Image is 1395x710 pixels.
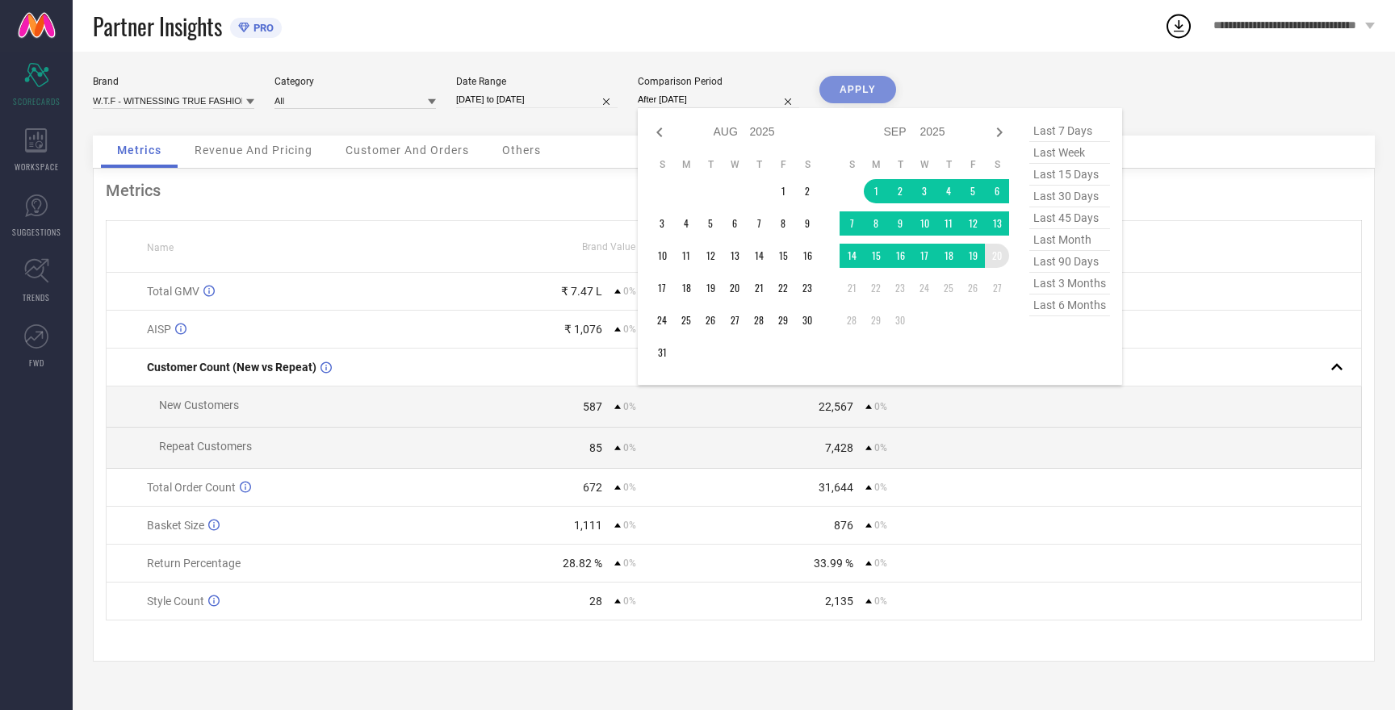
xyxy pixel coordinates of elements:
span: TRENDS [23,291,50,303]
span: Repeat Customers [159,440,252,453]
td: Tue Aug 12 2025 [698,244,723,268]
th: Friday [771,158,795,171]
td: Sun Aug 24 2025 [650,308,674,332]
div: 31,644 [819,481,853,494]
th: Sunday [650,158,674,171]
td: Sat Aug 09 2025 [795,211,819,236]
span: 0% [874,442,887,453]
th: Monday [864,158,888,171]
td: Sun Sep 21 2025 [840,276,864,300]
span: last month [1029,229,1110,251]
span: Customer And Orders [346,144,469,157]
td: Mon Aug 18 2025 [674,276,698,300]
div: Date Range [456,76,618,87]
span: 0% [623,558,636,569]
td: Thu Sep 04 2025 [936,179,961,203]
td: Wed Aug 27 2025 [723,308,747,332]
span: 0% [623,286,636,297]
input: Select date range [456,91,618,108]
span: Style Count [147,595,204,608]
td: Wed Aug 13 2025 [723,244,747,268]
td: Mon Sep 01 2025 [864,179,888,203]
td: Tue Sep 16 2025 [888,244,912,268]
td: Thu Aug 14 2025 [747,244,771,268]
span: New Customers [159,399,239,411]
div: 587 [583,400,602,413]
td: Thu Sep 11 2025 [936,211,961,236]
td: Fri Sep 19 2025 [961,244,985,268]
span: Total GMV [147,285,199,298]
input: Select comparison period [638,91,799,108]
td: Sun Sep 07 2025 [840,211,864,236]
td: Mon Sep 22 2025 [864,276,888,300]
div: 672 [583,481,602,494]
td: Mon Aug 25 2025 [674,308,698,332]
span: WORKSPACE [15,161,59,173]
span: Customer Count (New vs Repeat) [147,361,316,374]
td: Tue Aug 19 2025 [698,276,723,300]
span: last 30 days [1029,186,1110,207]
div: Category [274,76,436,87]
span: SUGGESTIONS [12,226,61,238]
span: 0% [874,595,887,607]
td: Mon Sep 08 2025 [864,211,888,236]
span: last 45 days [1029,207,1110,229]
td: Fri Aug 29 2025 [771,308,795,332]
td: Fri Aug 22 2025 [771,276,795,300]
td: Sun Aug 31 2025 [650,340,674,365]
td: Mon Sep 29 2025 [864,308,888,332]
td: Sat Sep 13 2025 [985,211,1009,236]
div: 28 [589,595,602,608]
th: Saturday [985,158,1009,171]
span: Others [502,144,541,157]
td: Tue Sep 09 2025 [888,211,912,236]
td: Wed Aug 20 2025 [723,276,747,300]
div: 28.82 % [563,557,602,570]
td: Mon Aug 04 2025 [674,211,698,236]
div: ₹ 7.47 L [561,285,602,298]
span: 0% [874,482,887,493]
span: 0% [623,324,636,335]
div: Open download list [1164,11,1193,40]
span: last 7 days [1029,120,1110,142]
div: ₹ 1,076 [564,323,602,336]
td: Wed Sep 17 2025 [912,244,936,268]
td: Sun Aug 03 2025 [650,211,674,236]
span: FWD [29,357,44,369]
td: Tue Aug 05 2025 [698,211,723,236]
span: last week [1029,142,1110,164]
span: AISP [147,323,171,336]
td: Wed Sep 10 2025 [912,211,936,236]
td: Sat Aug 30 2025 [795,308,819,332]
td: Sat Aug 02 2025 [795,179,819,203]
th: Thursday [936,158,961,171]
td: Sat Aug 16 2025 [795,244,819,268]
td: Fri Sep 26 2025 [961,276,985,300]
td: Thu Aug 07 2025 [747,211,771,236]
span: 0% [623,482,636,493]
span: Name [147,242,174,253]
span: 0% [623,520,636,531]
span: 0% [874,520,887,531]
td: Fri Sep 05 2025 [961,179,985,203]
span: last 6 months [1029,294,1110,316]
td: Sat Sep 20 2025 [985,244,1009,268]
span: Return Percentage [147,557,241,570]
span: last 15 days [1029,164,1110,186]
td: Sun Sep 14 2025 [840,244,864,268]
td: Sat Aug 23 2025 [795,276,819,300]
th: Wednesday [912,158,936,171]
th: Thursday [747,158,771,171]
td: Fri Sep 12 2025 [961,211,985,236]
td: Sun Aug 17 2025 [650,276,674,300]
span: SCORECARDS [13,95,61,107]
td: Thu Sep 25 2025 [936,276,961,300]
td: Thu Aug 21 2025 [747,276,771,300]
td: Fri Aug 15 2025 [771,244,795,268]
span: 0% [623,595,636,607]
th: Wednesday [723,158,747,171]
span: Total Order Count [147,481,236,494]
td: Tue Sep 23 2025 [888,276,912,300]
span: 0% [874,558,887,569]
th: Monday [674,158,698,171]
